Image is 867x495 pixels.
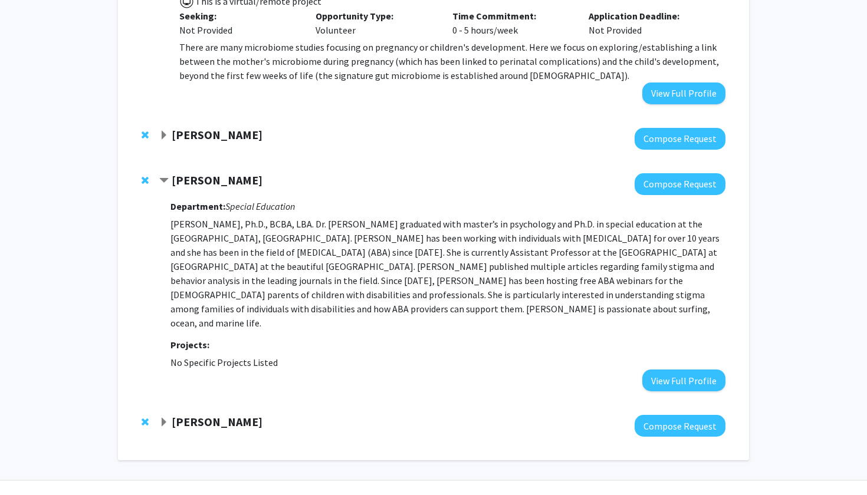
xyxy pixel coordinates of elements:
p: Opportunity Type: [316,9,435,23]
button: View Full Profile [642,369,725,391]
button: Compose Request to Mark Murphy [635,415,725,437]
p: Seeking: [179,9,298,23]
div: Not Provided [580,9,717,37]
span: Expand Mark Murphy Bookmark [159,418,169,427]
button: View Full Profile [642,82,725,104]
strong: Projects: [170,339,209,351]
div: Not Provided [179,23,298,37]
strong: [PERSON_NAME] [172,414,262,429]
p: Time Commitment: [452,9,572,23]
span: Remove Catherine Walsh from bookmarks [142,130,149,140]
button: Compose Request to Marija Čolić [635,173,725,195]
span: Remove Mark Murphy from bookmarks [142,417,149,427]
strong: Department: [170,200,225,212]
p: [PERSON_NAME], Ph.D., BCBA, LBA. Dr. [PERSON_NAME] graduated with master’s in psychology and Ph.D... [170,217,725,330]
span: No Specific Projects Listed [170,357,278,368]
p: There are many microbiome studies focusing on pregnancy or children's development. Here we focus ... [179,40,725,82]
span: Expand Catherine Walsh Bookmark [159,131,169,140]
span: Remove Marija Čolić from bookmarks [142,176,149,185]
button: Compose Request to Catherine Walsh [635,128,725,150]
iframe: Chat [9,442,50,486]
strong: [PERSON_NAME] [172,127,262,142]
strong: [PERSON_NAME] [172,173,262,187]
p: Application Deadline: [589,9,708,23]
div: Volunteer [307,9,444,37]
div: 0 - 5 hours/week [444,9,580,37]
span: Contract Marija Čolić Bookmark [159,176,169,186]
i: Special Education [225,200,295,212]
